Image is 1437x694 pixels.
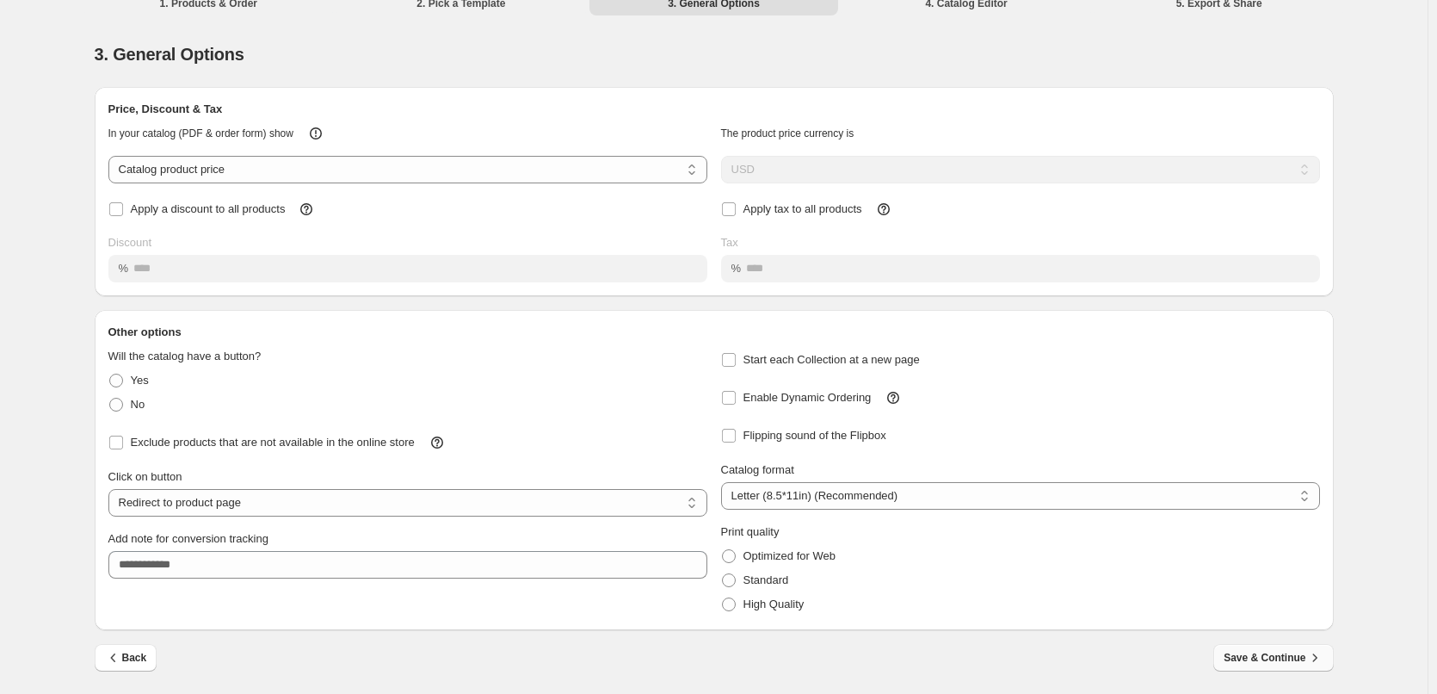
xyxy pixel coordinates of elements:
[721,525,780,538] span: Print quality
[95,45,244,64] span: 3. General Options
[108,236,152,249] span: Discount
[743,429,886,442] span: Flipping sound of the Flipbox
[105,649,147,666] span: Back
[743,202,862,215] span: Apply tax to all products
[743,598,805,610] span: High Quality
[743,549,836,562] span: Optimized for Web
[731,262,742,275] span: %
[131,374,149,387] span: Yes
[108,324,1320,341] h2: Other options
[119,262,129,275] span: %
[108,101,1320,118] h2: Price, Discount & Tax
[721,236,738,249] span: Tax
[131,202,286,215] span: Apply a discount to all products
[108,350,262,362] span: Will the catalog have a button?
[131,398,145,411] span: No
[1224,649,1323,666] span: Save & Continue
[721,463,794,476] span: Catalog format
[743,353,920,366] span: Start each Collection at a new page
[721,127,854,139] span: The product price currency is
[108,470,182,483] span: Click on button
[1213,644,1333,672] button: Save & Continue
[131,436,415,449] span: Exclude products that are not available in the online store
[95,644,157,672] button: Back
[743,573,789,586] span: Standard
[108,127,293,139] span: In your catalog (PDF & order form) show
[108,532,268,545] span: Add note for conversion tracking
[743,391,872,404] span: Enable Dynamic Ordering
